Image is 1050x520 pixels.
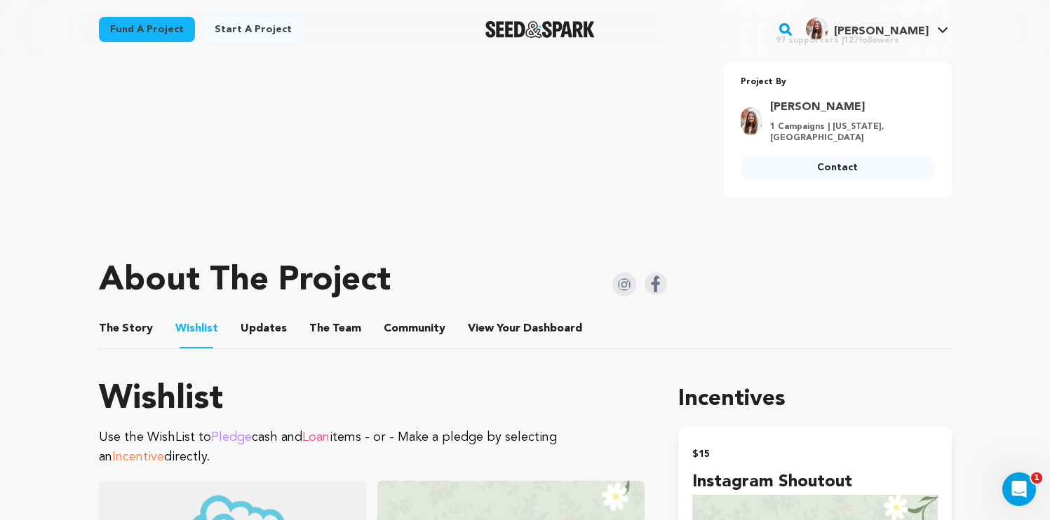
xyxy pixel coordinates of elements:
[741,107,762,135] img: 48e916684799daa4.jpg
[1031,472,1042,484] span: 1
[99,320,153,337] span: Story
[468,320,585,337] span: Your
[741,155,935,180] a: Contact
[692,444,937,464] h2: $15
[612,273,636,296] img: Seed&Spark Instagram Icon
[1002,472,1036,506] iframe: Intercom live chat
[302,431,330,444] span: Loan
[678,383,951,416] h1: Incentives
[803,15,951,40] a: Julia M.'s Profile
[99,427,645,467] p: Use the WishList to cash and items - or - Make a pledge by selecting an directly.
[175,320,218,337] span: Wishlist
[803,15,951,44] span: Julia M.'s Profile
[834,26,929,37] span: [PERSON_NAME]
[99,17,195,42] a: Fund a project
[770,99,927,116] a: Goto Julia Merolle profile
[485,21,595,38] img: Seed&Spark Logo Dark Mode
[112,451,164,463] span: Incentive
[770,121,927,144] p: 1 Campaigns | [US_STATE], [GEOGRAPHIC_DATA]
[241,320,287,337] span: Updates
[645,273,667,295] img: Seed&Spark Facebook Icon
[99,320,119,337] span: The
[523,320,582,337] span: Dashboard
[99,264,391,298] h1: About The Project
[806,18,828,40] img: 48e916684799daa4.jpg
[384,320,445,337] span: Community
[692,470,937,495] h4: Instagram Shoutout
[741,74,935,90] p: Project By
[309,320,361,337] span: Team
[211,431,252,444] span: Pledge
[485,21,595,38] a: Seed&Spark Homepage
[309,320,330,337] span: The
[203,17,303,42] a: Start a project
[468,320,585,337] a: ViewYourDashboard
[806,18,929,40] div: Julia M.'s Profile
[99,383,645,416] h1: Wishlist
